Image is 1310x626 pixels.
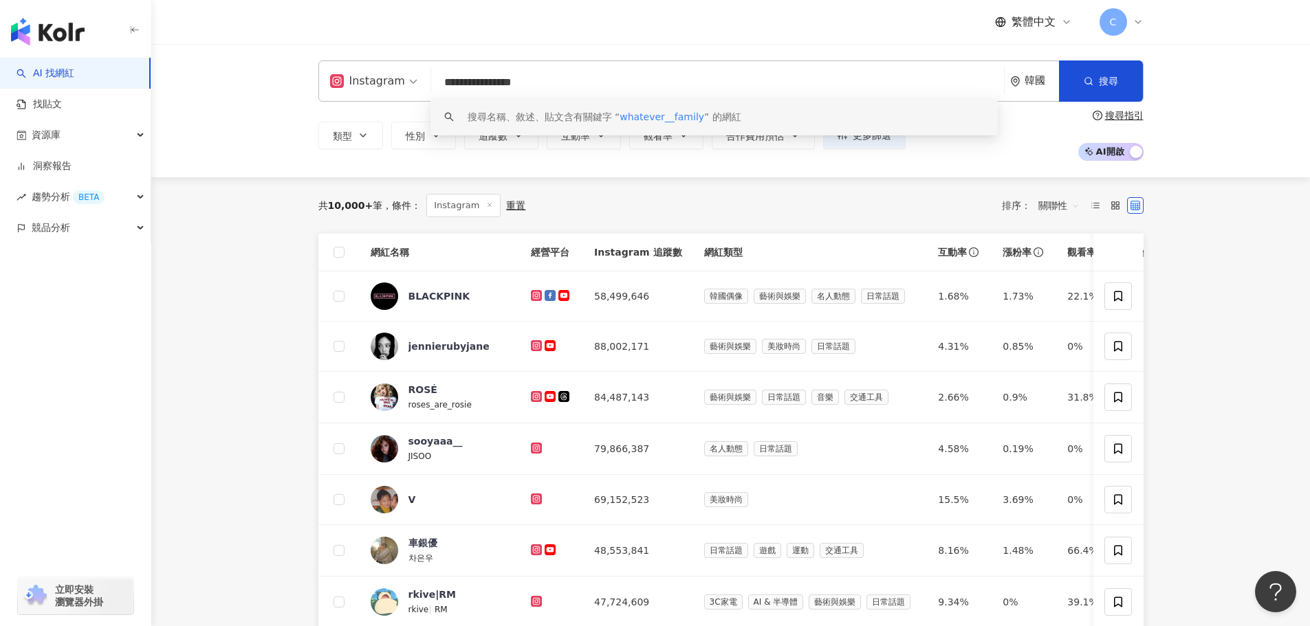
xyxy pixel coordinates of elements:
[22,585,49,607] img: chrome extension
[938,289,981,304] div: 1.68%
[1067,245,1096,259] span: 觀看率
[844,390,888,405] span: 交通工具
[762,390,806,405] span: 日常話題
[704,543,748,558] span: 日常話題
[371,435,398,462] img: KOL Avatar
[629,122,703,149] button: 觀看率
[391,122,456,149] button: 性別
[1031,245,1045,259] span: info-circle
[428,603,435,614] span: |
[17,67,74,80] a: searchAI 找網紅
[583,322,692,372] td: 88,002,171
[328,200,373,211] span: 10,000+
[561,131,590,142] span: 互動率
[479,131,507,142] span: 追蹤數
[704,594,743,610] span: 3C家電
[520,234,583,271] th: 經營平台
[408,605,429,614] span: rkive
[371,486,398,513] img: KOL Avatar
[704,289,748,304] span: 韓國偶像
[1067,441,1110,456] div: 0%
[371,282,398,310] img: KOL Avatar
[967,245,981,259] span: info-circle
[371,282,510,310] a: KOL AvatarBLACKPINK
[583,423,692,475] td: 79,866,387
[1003,339,1045,354] div: 0.85%
[809,594,861,610] span: 藝術與娛樂
[406,131,425,142] span: 性別
[32,181,105,212] span: 趨勢分析
[1002,194,1087,216] div: 排序：
[1025,75,1059,87] div: 韓國
[408,553,433,563] span: 차은우
[754,441,798,456] span: 日常話題
[620,111,704,122] span: whatever__family
[583,475,692,525] td: 69,152,523
[371,333,510,360] a: KOL Avatarjennierubyjane
[408,339,490,353] div: jennierubyjane
[371,537,398,564] img: KOL Avatar
[17,98,62,111] a: 找貼文
[644,131,673,142] span: 觀看率
[861,289,905,304] span: 日常話題
[382,200,421,211] span: 條件 ：
[318,122,383,149] button: 類型
[32,212,70,243] span: 競品分析
[435,605,448,614] span: RM
[506,200,525,211] div: 重置
[583,372,692,423] td: 84,487,143
[360,234,521,271] th: 網紅名稱
[1093,111,1102,120] span: question-circle
[1003,492,1045,507] div: 3.69%
[938,245,967,259] span: 互動率
[408,289,470,303] div: BLACKPINK
[408,493,416,506] div: V
[1012,14,1056,30] span: 繁體中文
[938,543,981,558] div: 8.16%
[1003,441,1045,456] div: 0.19%
[583,525,692,577] td: 48,553,841
[866,594,910,610] span: 日常話題
[1067,390,1110,405] div: 31.8%
[938,594,981,610] div: 9.34%
[583,234,692,271] th: Instagram 追蹤數
[704,441,748,456] span: 名人動態
[1067,339,1110,354] div: 0%
[444,112,454,122] span: search
[1067,543,1110,558] div: 66.4%
[1067,492,1110,507] div: 0%
[468,109,741,124] div: 搜尋名稱、敘述、貼文含有關鍵字 “ ” 的網紅
[32,120,61,150] span: 資源庫
[704,390,756,405] span: 藝術與娛樂
[938,390,981,405] div: 2.66%
[712,122,815,149] button: 合作費用預估
[18,577,133,614] a: chrome extension立即安裝 瀏覽器外掛
[938,441,981,456] div: 4.58%
[726,131,784,142] span: 合作費用預估
[371,588,398,616] img: KOL Avatar
[853,130,891,141] span: 更多篩選
[1110,14,1117,30] span: C
[371,333,398,360] img: KOL Avatar
[1067,289,1110,304] div: 22.1%
[811,390,839,405] span: 音樂
[371,536,510,565] a: KOL Avatar車銀優차은우
[1099,76,1118,87] span: 搜尋
[762,339,806,354] span: 美妝時尚
[704,339,756,354] span: 藝術與娛樂
[333,131,352,142] span: 類型
[330,70,405,92] div: Instagram
[820,543,864,558] span: 交通工具
[547,122,621,149] button: 互動率
[55,583,103,608] span: 立即安裝 瀏覽器外掛
[1003,594,1045,610] div: 0%
[693,234,928,271] th: 網紅類型
[408,451,432,461] span: JISOO
[1059,60,1143,102] button: 搜尋
[408,588,456,601] div: rkive|RM
[754,543,781,558] span: 遊戲
[371,434,510,463] a: KOL Avatarsooyaaa__JISOO
[408,400,472,410] span: roses_are_rosie
[811,289,855,304] span: 名人動態
[17,159,72,173] a: 洞察報告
